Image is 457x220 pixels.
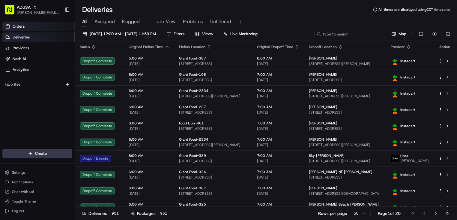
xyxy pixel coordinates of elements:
img: profile_instacart_ahold_partner.png [391,73,399,81]
span: [STREET_ADDRESS][PERSON_NAME] [309,142,381,147]
span: Filters [174,31,184,37]
span: Giant Food-2334 [179,88,208,93]
span: Giant Food-387 [179,186,206,191]
span: [DATE] [129,78,169,82]
span: Sky [PERSON_NAME] [309,153,345,158]
span: 7:00 AM [257,72,299,77]
span: [STREET_ADDRESS][PERSON_NAME] [179,142,247,147]
span: Views [202,31,213,37]
span: All [82,18,87,25]
span: [DATE] [257,142,299,147]
span: [PERSON_NAME] Beach [PERSON_NAME] [309,202,379,207]
span: Pylon [60,133,73,137]
span: [DATE] [257,159,299,163]
span: [DATE] [257,126,299,131]
button: [PERSON_NAME][EMAIL_ADDRESS][PERSON_NAME][DOMAIN_NAME] [17,10,60,15]
span: [PERSON_NAME] [309,72,337,77]
p: Welcome 👋 [6,24,109,34]
a: Analytics [2,65,75,75]
span: [DATE] [257,191,299,196]
span: Instacart [400,188,415,193]
span: Nash AI [13,56,26,62]
span: [DATE] [257,61,299,66]
span: Giant Food-325 [179,202,206,207]
span: Deliveries [13,35,30,40]
span: Instacart [400,59,415,63]
span: [STREET_ADDRESS][DEMOGRAPHIC_DATA] [309,191,381,196]
span: Original Dropoff Time [257,44,293,49]
span: Providers [13,45,29,51]
span: 6:00 AM [129,88,169,93]
span: [STREET_ADDRESS][PERSON_NAME] [309,159,381,163]
span: • [50,93,52,98]
span: 7:00 AM [257,186,299,191]
div: Deliveries [82,210,121,216]
span: ADUSA [17,4,31,10]
a: Orders [2,22,75,31]
span: [DATE] [129,94,169,99]
span: Giant Food-324 [179,170,206,174]
span: 6:00 AM [129,105,169,109]
div: 💻 [51,119,55,124]
span: [DATE] [129,110,169,115]
span: Knowledge Base [12,118,46,124]
span: Map [399,31,406,37]
span: Instacart [400,91,415,96]
p: Rows per page [318,210,347,216]
div: 951 [109,211,121,216]
span: [PERSON_NAME] [309,88,337,93]
img: profile_instacart_ahold_partner.png [391,187,399,195]
span: 6:00 AM [129,202,169,207]
span: Unfiltered [210,18,231,25]
a: Providers [2,43,75,53]
button: Refresh [444,30,452,38]
input: Type to search [314,30,386,38]
span: Analytics [13,67,29,72]
input: Clear [16,39,99,45]
a: 📗Knowledge Base [4,116,48,127]
button: [DATE] 12:00 AM - [DATE] 11:59 PM [80,30,159,38]
span: 6:00 AM [129,170,169,174]
button: Filters [164,30,187,38]
span: [PERSON_NAME] [309,186,337,191]
span: Live Monitoring [230,31,258,37]
div: 951 [158,211,169,216]
span: [STREET_ADDRESS] [309,78,381,82]
span: [DATE] [257,94,299,99]
span: [DATE] [53,93,65,98]
span: Original Pickup Time [129,44,163,49]
span: [DATE] [129,142,169,147]
span: 7:00 AM [257,88,299,93]
span: Status [80,44,90,49]
img: profile_uber_ahold_partner.png [391,154,399,162]
img: JAMES SWIONTEK [6,87,16,97]
span: Uber [400,154,408,158]
span: [STREET_ADDRESS] [179,191,247,196]
span: Instacart [400,124,415,128]
span: [STREET_ADDRESS] [309,126,381,131]
span: Instacart [400,75,415,80]
span: [STREET_ADDRESS] [179,78,247,82]
span: Food Lion-401 [179,121,204,126]
span: [DATE] [257,110,299,115]
img: profile_instacart_ahold_partner.png [391,106,399,114]
span: Late View [154,18,176,25]
button: Notifications [2,178,72,186]
span: [STREET_ADDRESS] [309,110,381,115]
span: Pickup Location [179,44,205,49]
span: Flagged [122,18,140,25]
button: Toggle Theme [2,197,72,206]
span: Giant Food-227 [179,105,206,109]
button: Chat with us! [2,188,72,196]
img: profile_instacart_ahold_partner.png [391,57,399,65]
img: Nash [6,6,18,18]
div: We're available if you need us! [27,63,82,68]
span: 6:00 AM [129,72,169,77]
div: Packages [131,210,169,216]
button: Views [192,30,215,38]
div: Page 1 of 20 [378,210,401,216]
span: Assigned [94,18,115,25]
a: 💻API Documentation [48,116,99,127]
span: [PERSON_NAME] NE [PERSON_NAME] [309,170,372,174]
img: profile_instacart_ahold_partner.png [391,203,399,211]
